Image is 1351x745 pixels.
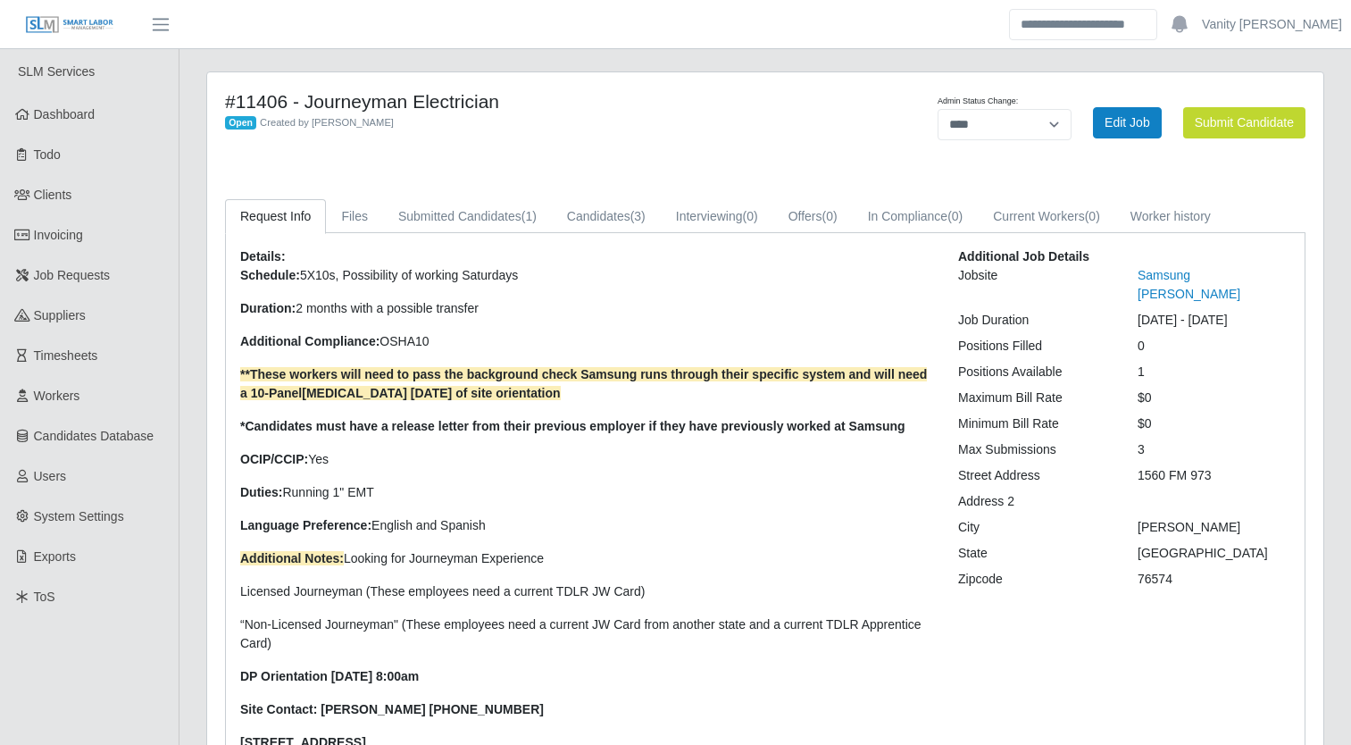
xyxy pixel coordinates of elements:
[240,485,374,499] span: Running 1" EMT
[1009,9,1157,40] input: Search
[240,549,931,568] p: Looking for Journeyman Experience
[945,266,1124,304] div: Jobsite
[225,90,844,113] h4: #11406 - Journeyman Electrician
[978,199,1115,234] a: Current Workers
[1115,199,1226,234] a: Worker history
[240,249,286,264] b: Details:
[34,549,76,564] span: Exports
[1124,570,1304,589] div: 76574
[945,389,1124,407] div: Maximum Bill Rate
[240,332,931,351] p: OSHA10
[225,116,256,130] span: Open
[552,199,661,234] a: Candidates
[521,209,537,223] span: (1)
[853,199,979,234] a: In Compliance
[25,15,114,35] img: SLM Logo
[302,386,560,400] span: [MEDICAL_DATA] [DATE] of site orientation
[945,466,1124,485] div: Street Address
[945,570,1124,589] div: Zipcode
[945,414,1124,433] div: Minimum Bill Rate
[240,485,282,499] strong: Duties:
[945,440,1124,459] div: Max Submissions
[240,334,379,348] strong: Additional Compliance:
[34,147,61,162] span: Todo
[822,209,838,223] span: (0)
[240,582,931,601] p: Licensed Journeyman (These employees need a current TDLR JW Card)
[34,188,72,202] span: Clients
[945,518,1124,537] div: City
[240,419,905,433] span: *Candidates must have a release letter from their previous employer if they have previously worke...
[945,311,1124,330] div: Job Duration
[34,348,98,363] span: Timesheets
[326,199,383,234] a: Files
[1093,107,1162,138] a: Edit Job
[240,301,296,315] strong: Duration:
[1124,440,1304,459] div: 3
[34,590,55,604] span: ToS
[947,209,963,223] span: (0)
[945,363,1124,381] div: Positions Available
[773,199,853,234] a: Offers
[34,509,124,523] span: System Settings
[1138,268,1240,301] a: Samsung [PERSON_NAME]
[225,199,326,234] a: Request Info
[1124,389,1304,407] div: $0
[630,209,646,223] span: (3)
[938,96,1018,108] label: Admin Status Change:
[240,615,931,653] p: “Non-Licensed Journeyman" (These employees need a current JW Card from another state and a curren...
[240,367,927,400] strong: **These workers will need to pass the background check Samsung runs through their specific system...
[34,107,96,121] span: Dashboard
[1124,337,1304,356] div: 0
[240,669,419,683] strong: DP Orientation [DATE] 8:00am
[1183,107,1305,138] button: Submit Candidate
[1202,15,1342,34] a: Vanity [PERSON_NAME]
[1124,414,1304,433] div: $0
[34,389,80,403] span: Workers
[240,702,544,716] strong: Site Contact: [PERSON_NAME] [PHONE_NUMBER]
[383,199,552,234] a: Submitted Candidates
[240,452,308,466] strong: OCIP/CCIP:
[945,337,1124,356] div: Positions Filled
[240,266,931,285] p: 5X10s, Possibility of working Saturdays
[18,64,95,79] span: SLM Services
[1124,311,1304,330] div: [DATE] - [DATE]
[34,228,83,242] span: Invoicing
[240,518,371,532] strong: Language Preference:
[240,452,329,466] span: Yes
[743,209,758,223] span: (0)
[1085,209,1100,223] span: (0)
[34,268,111,282] span: Job Requests
[34,469,67,483] span: Users
[1124,518,1304,537] div: [PERSON_NAME]
[958,249,1089,264] b: Additional Job Details
[240,551,344,565] strong: Additional Notes:
[945,492,1124,511] div: Address 2
[240,518,486,532] span: English and Spanish
[1124,466,1304,485] div: 1560 FM 973
[34,429,154,443] span: Candidates Database
[240,268,300,282] strong: Schedule:
[945,544,1124,563] div: State
[661,199,773,234] a: Interviewing
[1124,363,1304,381] div: 1
[260,117,394,128] span: Created by [PERSON_NAME]
[240,299,931,318] p: 2 months with a possible transfer
[34,308,86,322] span: Suppliers
[1124,544,1304,563] div: [GEOGRAPHIC_DATA]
